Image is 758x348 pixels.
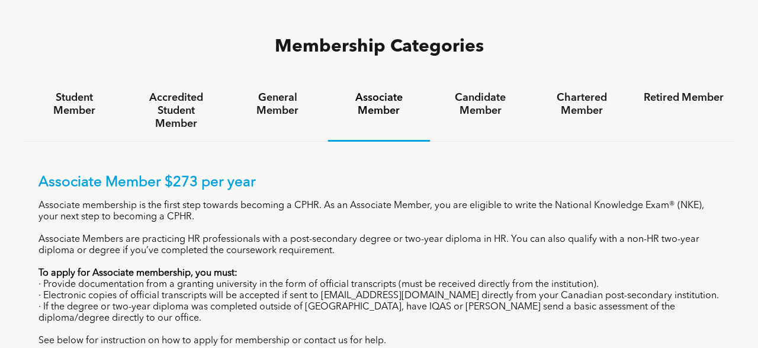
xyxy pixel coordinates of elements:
[644,91,724,104] h4: Retired Member
[38,302,720,324] p: · If the degree or two-year diploma was completed outside of [GEOGRAPHIC_DATA], have IQAS or [PER...
[38,290,720,302] p: · Electronic copies of official transcripts will be accepted if sent to [EMAIL_ADDRESS][DOMAIN_NA...
[38,234,720,257] p: Associate Members are practicing HR professionals with a post-secondary degree or two-year diplom...
[38,200,720,223] p: Associate membership is the first step towards becoming a CPHR. As an Associate Member, you are e...
[441,91,521,117] h4: Candidate Member
[542,91,622,117] h4: Chartered Member
[237,91,317,117] h4: General Member
[136,91,216,130] h4: Accredited Student Member
[34,91,114,117] h4: Student Member
[38,174,720,191] p: Associate Member $273 per year
[38,269,237,278] strong: To apply for Associate membership, you must:
[38,336,720,347] p: See below for instruction on how to apply for membership or contact us for help.
[339,91,419,117] h4: Associate Member
[38,279,720,290] p: · Provide documentation from a granting university in the form of official transcripts (must be r...
[275,38,484,56] span: Membership Categories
